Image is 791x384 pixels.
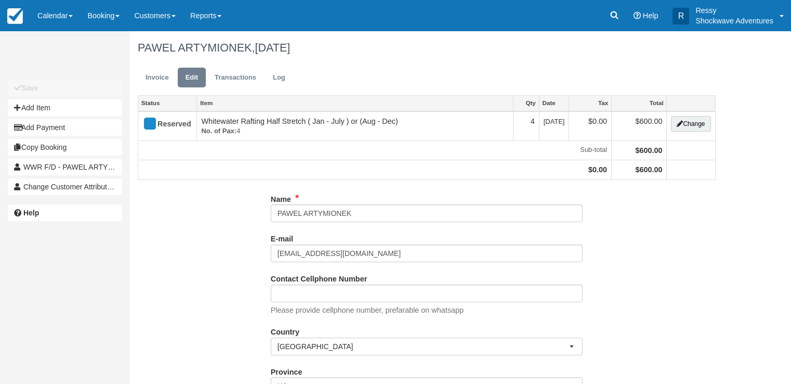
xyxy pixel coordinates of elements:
label: Name [271,190,291,205]
td: $0.00 [569,111,612,141]
button: Save [8,80,122,96]
button: Change [671,116,710,132]
label: Contact Cellphone Number [271,270,367,285]
span: [DATE] [544,118,565,125]
a: Status [138,96,196,110]
a: Invoice [138,68,177,88]
button: Change Customer Attribution [8,178,122,195]
td: $600.00 [612,111,667,141]
a: WWR F/D - PAWEL ARTYMIONEK X 4 [8,159,122,175]
strong: $600.00 [635,146,662,155]
div: R [673,8,689,24]
em: 4 [201,126,509,136]
button: Copy Booking [8,139,122,156]
span: [DATE] [255,41,290,54]
a: Edit [178,68,206,88]
a: Qty [513,96,538,110]
strong: No. of Pax [201,127,236,135]
b: Save [21,84,38,92]
b: Help [23,209,39,217]
div: Reserved [142,116,183,133]
span: [GEOGRAPHIC_DATA] [278,341,569,352]
p: Please provide cellphone number, prefarable on whatsapp [271,305,464,316]
em: Sub-total [142,145,607,155]
strong: $600.00 [635,165,662,174]
span: Help [643,11,658,20]
td: Whitewater Rafting Half Stretch ( Jan - July ) or (Aug - Dec) [197,111,513,141]
span: WWR F/D - PAWEL ARTYMIONEK X 4 [23,163,150,171]
button: Add Payment [8,119,122,136]
label: Country [271,323,299,338]
span: Change Customer Attribution [23,183,117,191]
p: Ressy [695,5,773,16]
a: Item [197,96,513,110]
i: Help [634,12,641,19]
label: E-mail [271,230,293,245]
label: Province [271,363,302,378]
button: Add Item [8,99,122,116]
a: Date [539,96,569,110]
a: Total [612,96,666,110]
a: Help [8,204,122,221]
a: Tax [569,96,611,110]
a: Log [265,68,293,88]
a: Transactions [207,68,264,88]
strong: $0.00 [588,165,607,174]
button: [GEOGRAPHIC_DATA] [271,338,583,355]
img: checkfront-main-nav-mini-logo.png [7,8,23,24]
p: Shockwave Adventures [695,16,773,26]
td: 4 [513,111,539,141]
h1: PAWEL ARTYMIONEK, [138,42,716,54]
